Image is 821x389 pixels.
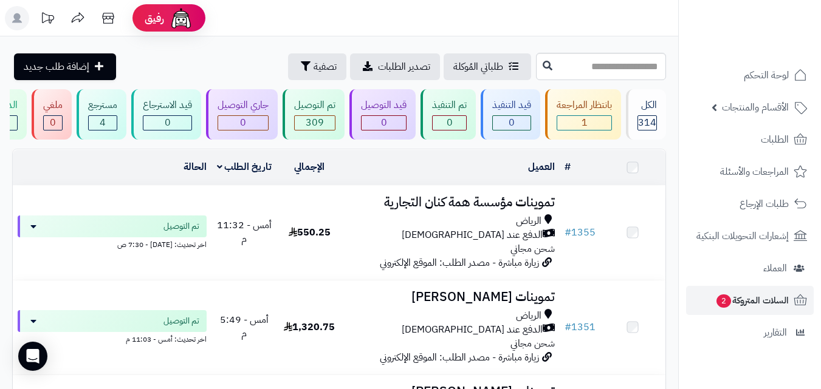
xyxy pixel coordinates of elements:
span: 2 [716,294,731,308]
span: زيارة مباشرة - مصدر الطلب: الموقع الإلكتروني [380,255,539,270]
span: # [565,320,571,334]
a: قيد التوصيل 0 [347,89,418,140]
a: طلبات الإرجاع [686,189,814,218]
div: اخر تحديث: أمس - 11:03 م [18,332,207,345]
span: إضافة طلب جديد [24,59,89,74]
span: الدفع عند [DEMOGRAPHIC_DATA] [402,228,543,242]
a: إشعارات التحويلات البنكية [686,222,814,251]
span: الرياض [516,309,541,323]
div: 309 [295,116,335,130]
span: طلباتي المُوكلة [453,59,503,74]
span: الرياض [516,214,541,228]
a: #1355 [565,225,596,240]
span: إشعارات التحويلات البنكية [696,228,789,245]
div: 0 [362,116,406,130]
a: طلباتي المُوكلة [444,53,531,80]
div: قيد التنفيذ [492,98,531,112]
span: تصفية [314,59,337,74]
div: بانتظار المراجعة [557,98,612,112]
a: تم التوصيل 309 [280,89,347,140]
div: قيد التوصيل [361,98,407,112]
a: #1351 [565,320,596,334]
button: تصفية [288,53,346,80]
span: الأقسام والمنتجات [722,99,789,116]
div: Open Intercom Messenger [18,342,47,371]
span: شحن مجاني [510,242,555,256]
span: 309 [306,115,324,130]
div: قيد الاسترجاع [143,98,192,112]
a: الحالة [184,160,207,174]
a: تاريخ الطلب [217,160,272,174]
a: تحديثات المنصة [32,6,63,33]
a: إضافة طلب جديد [14,53,116,80]
div: 4 [89,116,117,130]
a: # [565,160,571,174]
span: الطلبات [761,131,789,148]
span: 0 [165,115,171,130]
div: مسترجع [88,98,117,112]
a: العملاء [686,254,814,283]
span: تصدير الطلبات [378,59,430,74]
a: الإجمالي [294,160,325,174]
span: السلات المتروكة [715,292,789,309]
div: ملغي [43,98,63,112]
div: 0 [44,116,62,130]
span: 0 [240,115,246,130]
a: مسترجع 4 [74,89,129,140]
span: أمس - 5:49 م [220,313,269,341]
span: 550.25 [289,225,331,240]
a: الكل314 [623,89,668,140]
div: 0 [143,116,191,130]
div: 1 [557,116,611,130]
span: رفيق [145,11,164,25]
div: اخر تحديث: [DATE] - 7:30 ص [18,237,207,250]
span: الدفع عند [DEMOGRAPHIC_DATA] [402,323,543,337]
a: التقارير [686,318,814,347]
a: بانتظار المراجعة 1 [543,89,623,140]
a: ملغي 0 [29,89,74,140]
a: تصدير الطلبات [350,53,440,80]
span: 1 [582,115,588,130]
h3: تموينات مؤسسة همة كنان التجارية [347,195,555,209]
a: لوحة التحكم [686,61,814,90]
div: تم التوصيل [294,98,335,112]
div: جاري التوصيل [218,98,269,112]
span: تم التوصيل [163,315,199,327]
a: قيد التنفيذ 0 [478,89,543,140]
span: العملاء [763,260,787,277]
a: تم التنفيذ 0 [418,89,478,140]
span: التقارير [764,324,787,341]
span: شحن مجاني [510,336,555,351]
a: السلات المتروكة2 [686,286,814,315]
a: قيد الاسترجاع 0 [129,89,204,140]
span: المراجعات والأسئلة [720,163,789,180]
span: لوحة التحكم [744,67,789,84]
div: 0 [218,116,268,130]
div: 0 [433,116,466,130]
span: # [565,225,571,240]
span: 0 [447,115,453,130]
span: أمس - 11:32 م [217,218,272,246]
span: 1,320.75 [284,320,335,334]
span: 4 [100,115,106,130]
div: تم التنفيذ [432,98,467,112]
img: logo-2.png [738,34,809,59]
img: ai-face.png [169,6,193,30]
span: 0 [509,115,515,130]
span: طلبات الإرجاع [740,195,789,212]
a: جاري التوصيل 0 [204,89,280,140]
span: 0 [50,115,56,130]
a: العميل [528,160,555,174]
span: زيارة مباشرة - مصدر الطلب: الموقع الإلكتروني [380,350,539,365]
div: الكل [637,98,657,112]
a: المراجعات والأسئلة [686,157,814,186]
span: 0 [381,115,387,130]
h3: تموينات [PERSON_NAME] [347,290,555,304]
a: الطلبات [686,125,814,154]
span: تم التوصيل [163,220,199,232]
span: 314 [638,115,656,130]
div: 0 [493,116,531,130]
